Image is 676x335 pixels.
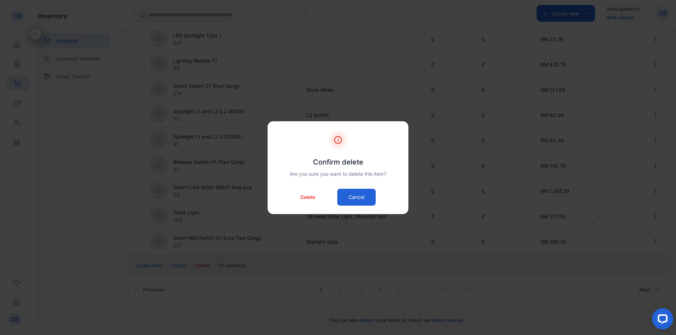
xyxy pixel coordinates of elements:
[646,305,676,335] iframe: To enrich screen reader interactions, please activate Accessibility in Grammarly extension settings
[337,189,376,206] button: Cancel
[290,170,386,178] p: Are you sure you want to delete this item?
[290,157,386,167] p: Confirm delete
[300,193,315,201] p: Delete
